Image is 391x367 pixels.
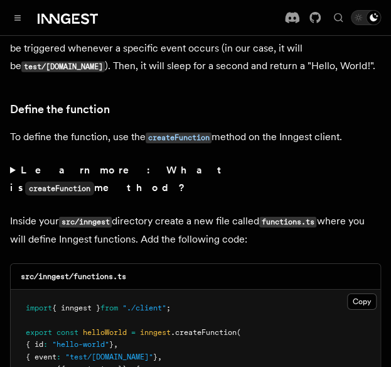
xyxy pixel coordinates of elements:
span: export [26,328,52,337]
span: , [114,340,118,349]
span: { inngest } [52,304,100,312]
button: Toggle dark mode [351,10,381,25]
span: , [158,353,162,361]
a: Define the function [10,101,110,118]
button: Toggle navigation [10,10,25,25]
span: ; [166,304,171,312]
span: "./client" [122,304,166,312]
strong: Learn more: What is method? [10,164,227,194]
a: createFunction [146,131,212,143]
span: : [43,340,48,349]
code: createFunction [146,133,212,143]
span: .createFunction [171,328,237,337]
button: Find something... [331,10,346,25]
span: : [56,353,61,361]
span: { event [26,353,56,361]
code: test/[DOMAIN_NAME] [21,62,105,72]
code: src/inngest/functions.ts [21,272,126,281]
span: "hello-world" [52,340,109,349]
span: const [56,328,78,337]
summary: Learn more: What iscreateFunctionmethod? [10,162,381,197]
span: from [100,304,118,312]
span: inngest [140,328,171,337]
span: { id [26,340,43,349]
p: In this step, you will write your first reliable serverless function. This function will be trigg... [10,22,381,75]
button: Copy [347,293,377,310]
span: } [109,340,114,349]
span: } [153,353,158,361]
code: functions.ts [259,217,316,227]
span: ( [237,328,241,337]
span: helloWorld [83,328,127,337]
span: import [26,304,52,312]
p: To define the function, use the method on the Inngest client. [10,128,381,146]
p: Inside your directory create a new file called where you will define Inngest functions. Add the f... [10,212,381,248]
span: = [131,328,136,337]
code: createFunction [25,182,94,195]
span: "test/[DOMAIN_NAME]" [65,353,153,361]
code: src/inngest [59,217,112,227]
